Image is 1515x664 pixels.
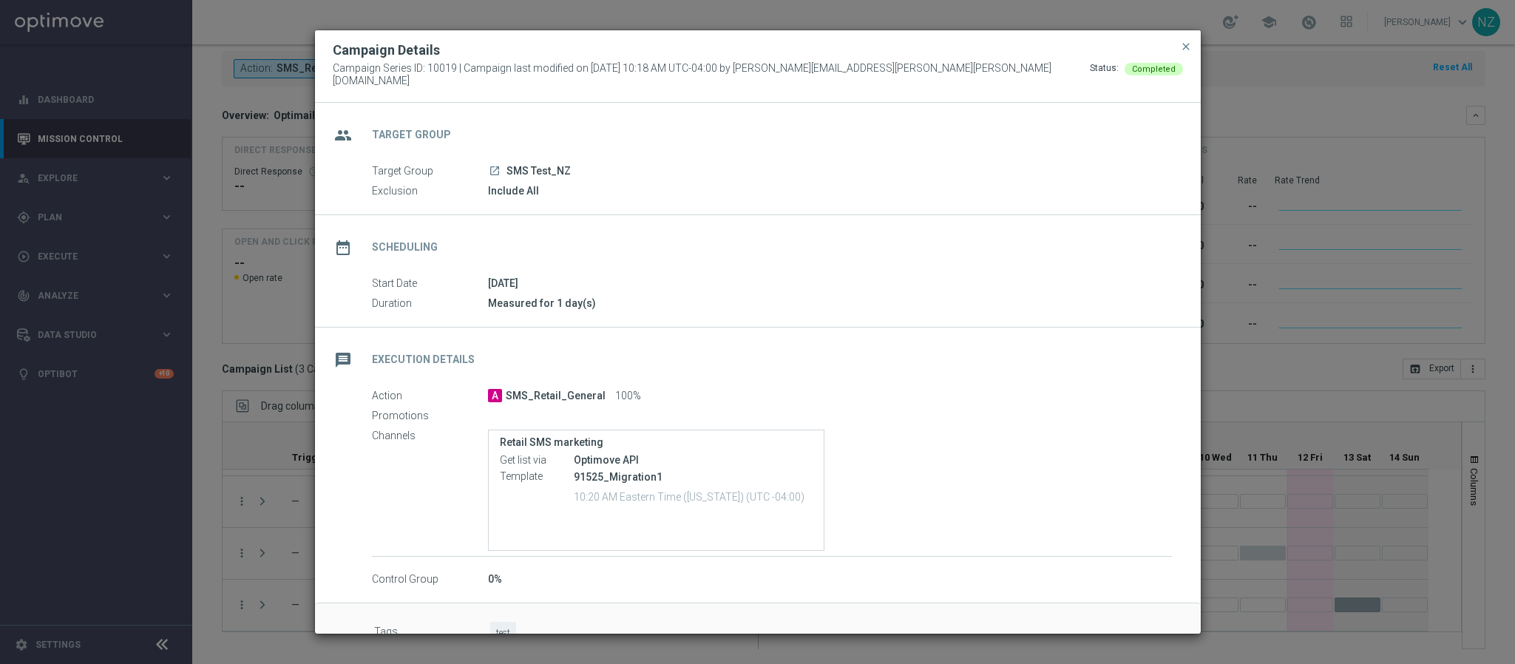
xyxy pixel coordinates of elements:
[1090,62,1119,87] div: Status:
[330,347,356,373] i: message
[488,165,501,178] a: launch
[490,622,516,645] span: test
[330,234,356,261] i: date_range
[489,165,501,177] i: launch
[372,185,488,198] label: Exclusion
[488,296,1172,311] div: Measured for 1 day(s)
[506,390,606,403] span: SMS_Retail_General
[372,573,488,586] label: Control Group
[500,454,574,467] label: Get list via
[488,276,1172,291] div: [DATE]
[574,489,813,504] p: 10:20 AM Eastern Time ([US_STATE]) (UTC -04:00)
[372,165,488,178] label: Target Group
[488,572,1172,586] div: 0%
[372,390,488,403] label: Action
[372,297,488,311] label: Duration
[372,353,475,367] h2: Execution Details
[330,122,356,149] i: group
[506,165,571,178] span: SMS Test_NZ
[374,622,490,645] label: Tags
[1180,41,1192,52] span: close
[615,390,641,403] span: 100%
[1132,64,1176,74] span: Completed
[372,240,438,254] h2: Scheduling
[333,41,440,59] h2: Campaign Details
[574,453,813,467] div: Optimove API
[500,436,813,449] label: Retail SMS marketing
[372,410,488,423] label: Promotions
[1125,62,1183,74] colored-tag: Completed
[333,62,1090,87] span: Campaign Series ID: 10019 | Campaign last modified on [DATE] 10:18 AM UTC-04:00 by [PERSON_NAME][...
[488,183,1172,198] div: Include All
[574,470,813,484] p: 91525_Migration1
[488,389,502,402] span: A
[500,470,574,484] label: Template
[372,277,488,291] label: Start Date
[372,430,488,443] label: Channels
[372,128,451,142] h2: Target Group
